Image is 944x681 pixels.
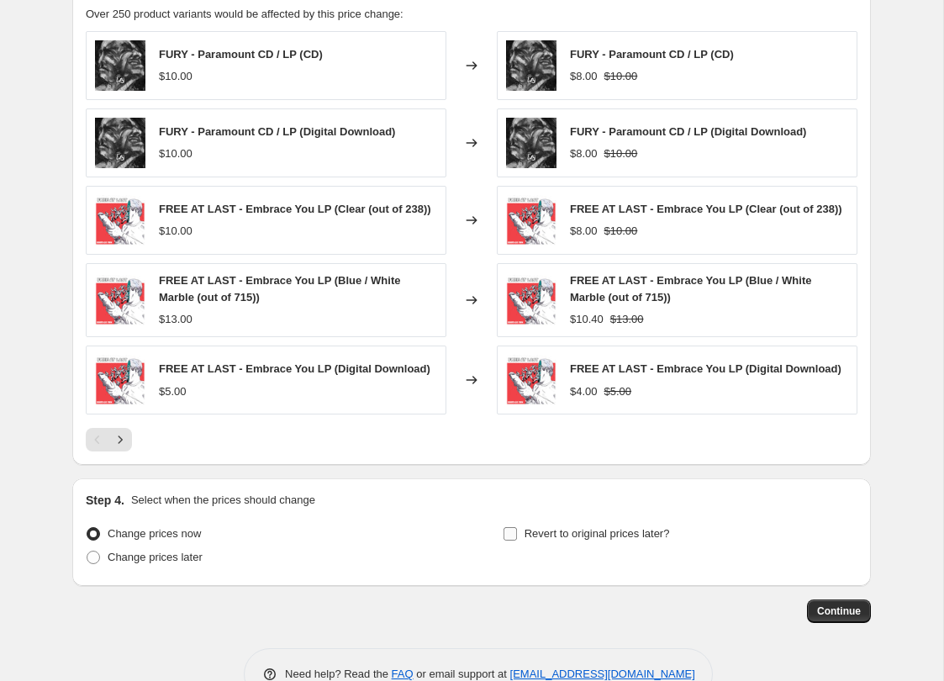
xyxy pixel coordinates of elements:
img: freeatlast_80x.jpg [95,195,145,245]
div: $8.00 [570,223,598,240]
button: Next [108,428,132,451]
img: fury2_80x.jpg [95,40,145,91]
div: $10.00 [159,68,192,85]
span: FREE AT LAST - Embrace You LP (Blue / White Marble (out of 715)) [570,274,811,304]
div: $8.00 [570,145,598,162]
a: FAQ [392,668,414,680]
img: fury2_80x.jpg [506,40,556,91]
a: [EMAIL_ADDRESS][DOMAIN_NAME] [510,668,695,680]
img: freeatlast_80x.jpg [506,355,556,405]
span: FREE AT LAST - Embrace You LP (Clear (out of 238)) [159,203,431,215]
strike: $10.00 [604,145,638,162]
div: $5.00 [159,383,187,400]
img: freeatlast_80x.jpg [95,355,145,405]
strike: $10.00 [604,223,638,240]
strike: $10.00 [604,68,638,85]
button: Continue [807,599,871,623]
strike: $5.00 [604,383,632,400]
img: freeatlast_80x.jpg [95,275,145,325]
div: $10.00 [159,223,192,240]
div: $10.00 [159,145,192,162]
span: FURY - Paramount CD / LP (Digital Download) [159,125,395,138]
span: Change prices now [108,527,201,540]
span: FREE AT LAST - Embrace You LP (Digital Download) [159,362,430,375]
span: Over 250 product variants would be affected by this price change: [86,8,403,20]
span: FREE AT LAST - Embrace You LP (Clear (out of 238)) [570,203,842,215]
img: freeatlast_80x.jpg [506,275,556,325]
div: $4.00 [570,383,598,400]
span: Revert to original prices later? [525,527,670,540]
span: FURY - Paramount CD / LP (CD) [159,48,323,61]
span: FURY - Paramount CD / LP (Digital Download) [570,125,806,138]
span: Continue [817,604,861,618]
nav: Pagination [86,428,132,451]
img: freeatlast_80x.jpg [506,195,556,245]
img: fury2_80x.jpg [95,118,145,168]
h2: Step 4. [86,492,124,509]
img: fury2_80x.jpg [506,118,556,168]
span: or email support at [414,668,510,680]
span: Change prices later [108,551,203,563]
div: $8.00 [570,68,598,85]
span: Need help? Read the [285,668,392,680]
div: $13.00 [159,311,192,328]
div: $10.40 [570,311,604,328]
span: FREE AT LAST - Embrace You LP (Digital Download) [570,362,841,375]
strike: $13.00 [610,311,644,328]
p: Select when the prices should change [131,492,315,509]
span: FURY - Paramount CD / LP (CD) [570,48,734,61]
span: FREE AT LAST - Embrace You LP (Blue / White Marble (out of 715)) [159,274,400,304]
